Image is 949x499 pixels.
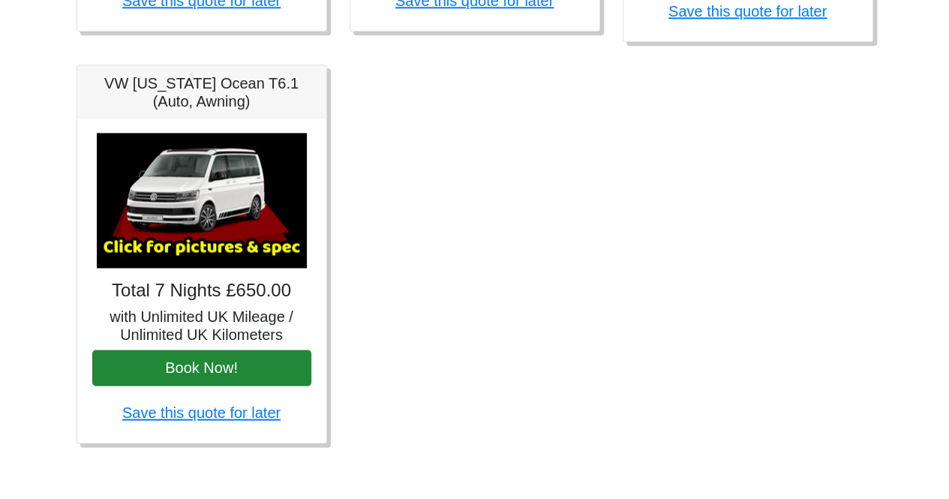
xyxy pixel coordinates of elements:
a: Save this quote for later [122,404,281,421]
img: VW California Ocean T6.1 (Auto, Awning) [97,133,307,268]
h5: VW [US_STATE] Ocean T6.1 (Auto, Awning) [92,74,311,110]
a: Save this quote for later [668,3,827,20]
button: Book Now! [92,350,311,386]
h5: with Unlimited UK Mileage / Unlimited UK Kilometers [92,308,311,344]
h4: Total 7 Nights £650.00 [92,280,311,302]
